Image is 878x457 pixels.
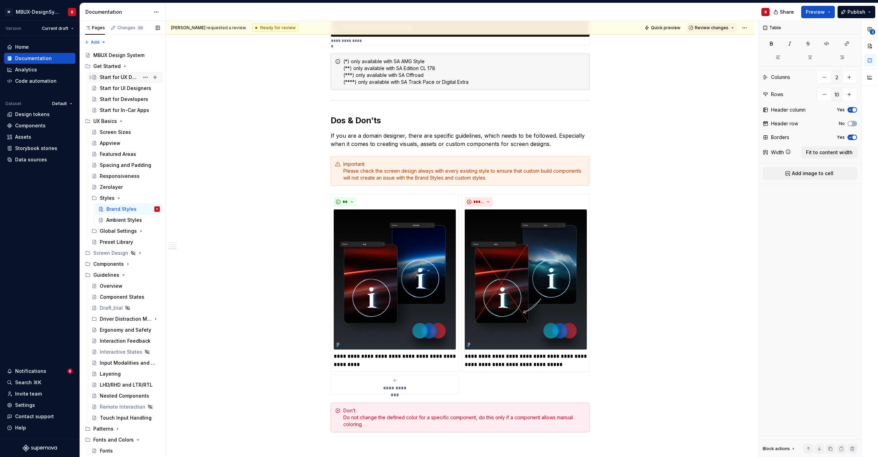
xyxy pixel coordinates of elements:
div: Featured Areas [100,151,136,158]
a: Fonts [89,445,163,456]
a: Zerolayer [89,182,163,193]
div: Screen Design [93,250,128,256]
a: Input Modalities and Cursor Behavior [89,357,163,368]
a: Ergonomy and Safety [89,324,163,335]
a: Start for UI Designers [89,83,163,94]
button: Notifications9 [4,366,75,377]
div: Global Settings [89,226,163,237]
a: Components [4,120,75,131]
div: Get Started [93,63,121,70]
a: Code automation [4,76,75,87]
a: Component States [89,292,163,302]
a: Assets [4,132,75,142]
span: Quick preview [651,25,680,31]
a: Screen Sizes [89,127,163,138]
div: Draft_trial [100,305,123,311]
span: 36 [137,25,144,31]
a: Layering [89,368,163,379]
a: Start for Developers [89,94,163,105]
div: Important: Please check the screen design always with every existing style to ensure that custom ... [343,161,585,181]
div: Block actions [763,444,796,454]
img: bcc070d8-87b9-4eb5-90ca-0937710d0764.png [465,209,587,350]
button: Current draft [39,24,77,33]
div: MBUX-DesignSystem [16,9,60,15]
a: Settings [4,400,75,411]
div: Header row [771,120,798,127]
div: B [156,206,158,213]
a: Appview [89,138,163,149]
div: Driver Distraction Mitigation [100,316,152,322]
svg: Supernova Logo [23,445,57,452]
div: Fonts [100,447,113,454]
a: MBUX Design System [82,50,163,61]
button: Contact support [4,411,75,422]
a: Nested Components [89,390,163,401]
span: Review changes [695,25,728,31]
a: Ambient Styles [95,215,163,226]
div: Ready for review [252,24,298,32]
div: Patterns [82,423,163,434]
div: Documentation [85,9,150,15]
div: Settings [15,402,35,409]
span: Default [52,101,67,106]
span: Add [91,39,99,45]
a: Storybook stories [4,143,75,154]
button: Publish [838,6,875,18]
p: If you are a domain designer, there are specific guidelines, which needs to be followed. Especial... [331,132,590,148]
a: Interaction Feedback [89,335,163,346]
button: Add [82,37,108,47]
div: Components [82,259,163,270]
div: B [71,9,73,15]
span: Preview [806,9,825,15]
div: Start for In-Car Apps [100,107,149,114]
a: Responsiveness [89,171,163,182]
a: Invite team [4,388,75,399]
a: Data sources [4,154,75,165]
a: Analytics [4,64,75,75]
div: Styles [100,195,115,202]
div: Fonts and Colors [82,434,163,445]
a: Brand StylesB [95,204,163,215]
a: LHD/RHD and LTR/RTL [89,379,163,390]
div: Version [5,26,21,31]
label: Yes [837,135,845,140]
div: Styles [89,193,163,204]
div: UX Basics [93,118,117,125]
button: Default [49,99,75,108]
a: Featured Areas [89,149,163,160]
div: Data sources [15,156,47,163]
a: Preset Library [89,237,163,248]
div: Start for Developers [100,96,148,103]
div: Changes [117,25,144,31]
span: Fit to content width [806,149,853,156]
span: Current draft [42,26,68,31]
button: Quick preview [642,23,684,33]
button: Help [4,422,75,433]
div: (*) only available with SA AMG Style (**) only available with SA Edition CL 178 (***) only availa... [343,58,585,85]
div: Interactive States [100,349,142,355]
div: Header column [771,106,806,113]
span: 9 [67,368,73,374]
span: Add image to cell [792,170,833,177]
div: Storybook stories [15,145,57,152]
div: Don’t: Do not change the defined color for a specific component, do this only if a component allo... [343,407,585,428]
div: Component States [100,294,144,300]
button: Fit to content width [802,146,857,159]
div: Overview [100,283,122,289]
button: Search ⌘K [4,377,75,388]
div: UX Basics [82,116,163,127]
div: Design tokens [15,111,50,118]
button: Add image to cell [763,167,857,180]
a: Home [4,42,75,53]
a: Draft_trial [89,302,163,313]
div: Code automation [15,78,57,84]
img: 6522ed4f-82c5-4242-a1bc-e2f4146b6d56.png [334,209,456,350]
span: [PERSON_NAME] [171,25,205,30]
div: Guidelines [82,270,163,281]
div: Components [93,261,124,267]
div: Screen Sizes [100,129,131,136]
div: M [5,8,13,16]
div: Documentation [15,55,52,62]
div: Driver Distraction Mitigation [89,313,163,324]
